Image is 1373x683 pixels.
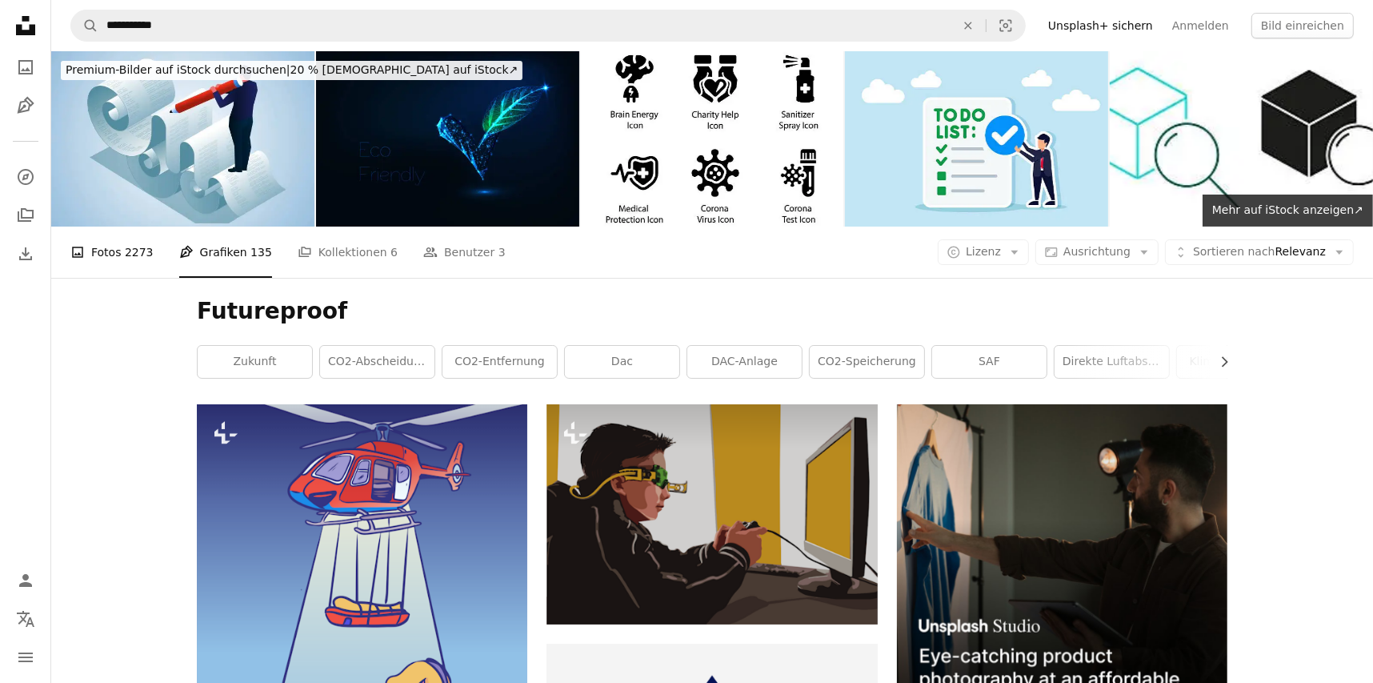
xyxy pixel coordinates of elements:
[10,161,42,193] a: Entdecken
[10,603,42,635] button: Sprache
[1251,13,1354,38] button: Bild einreichen
[198,346,312,378] a: Zukunft
[197,297,1227,326] h1: Futureproof
[1210,346,1227,378] button: Liste nach rechts verschieben
[1035,239,1159,265] button: Ausrichtung
[442,346,557,378] a: CO2-Entfernung
[10,641,42,673] button: Menü
[10,564,42,597] a: Anmelden / Registrieren
[987,10,1025,41] button: Visuelle Suche
[10,10,42,45] a: Startseite — Unsplash
[966,245,1001,258] span: Lizenz
[10,238,42,270] a: Bisherige Downloads
[10,199,42,231] a: Kollektionen
[1163,13,1239,38] a: Anmelden
[70,10,1026,42] form: Finden Sie Bildmaterial auf der ganzen Webseite
[932,346,1047,378] a: SAF
[71,10,98,41] button: Unsplash suchen
[1063,245,1131,258] span: Ausrichtung
[951,10,986,41] button: Löschen
[10,90,42,122] a: Grafiken
[1193,244,1326,260] span: Relevanz
[70,227,154,278] a: Fotos 2273
[810,346,924,378] a: CO2-Speicherung
[125,243,154,261] span: 2273
[51,51,532,90] a: Premium-Bilder auf iStock durchsuchen|20 % [DEMOGRAPHIC_DATA] auf iStock↗
[1193,245,1275,258] span: Sortieren nach
[1212,203,1363,216] span: Mehr auf iStock anzeigen ↗
[51,51,314,227] img: Isometrischer Geschäftsmann, der Projektbericht und -plan schreibt, Geschäftsmann, der Bleistift ...
[687,346,802,378] a: DAC-Anlage
[498,243,506,261] span: 3
[390,243,398,261] span: 6
[316,51,579,227] img: Futuristisch glühende niedrige polygonale Check-Zeichen mit grünen Blatt isoliert auf dunkelblaue...
[546,404,877,625] img: Cartoon Teenage Boy Videospiel spielen
[1177,346,1291,378] a: Klima-Lösungen
[581,51,844,227] img: Brain Energy, Charity Help, Sanitizer Spray, Medical Protection, Corona Virus, Corona Test, icon
[298,227,398,278] a: Kollektionen 6
[423,227,506,278] a: Benutzer 3
[320,346,434,378] a: CO2-Abscheidung
[1165,239,1354,265] button: Sortieren nachRelevanz
[10,51,42,83] a: Fotos
[845,51,1108,227] img: Geschäftsmann, der ein Häkchen neben einem Checklistenpapier trägt, Illustration der Validierung ...
[546,507,877,521] a: Cartoon Teenage Boy Videospiel spielen
[1039,13,1163,38] a: Unsplash+ sichern
[1203,195,1373,227] a: Mehr auf iStock anzeigen↗
[938,239,1029,265] button: Lizenz
[66,63,290,76] span: Premium-Bilder auf iStock durchsuchen |
[197,633,527,648] a: Ein Hubschrauber bringt einen Patienten in Sicherheit.
[66,63,518,76] span: 20 % [DEMOGRAPHIC_DATA] auf iStock ↗
[1110,51,1373,227] img: POS Proof of Stake Line Icon Set. Kryptowährungs-, Finanz-, Blockchain- oder Technologiekonzept. ...
[1055,346,1169,378] a: Direkte Luftabscheidung
[565,346,679,378] a: Dac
